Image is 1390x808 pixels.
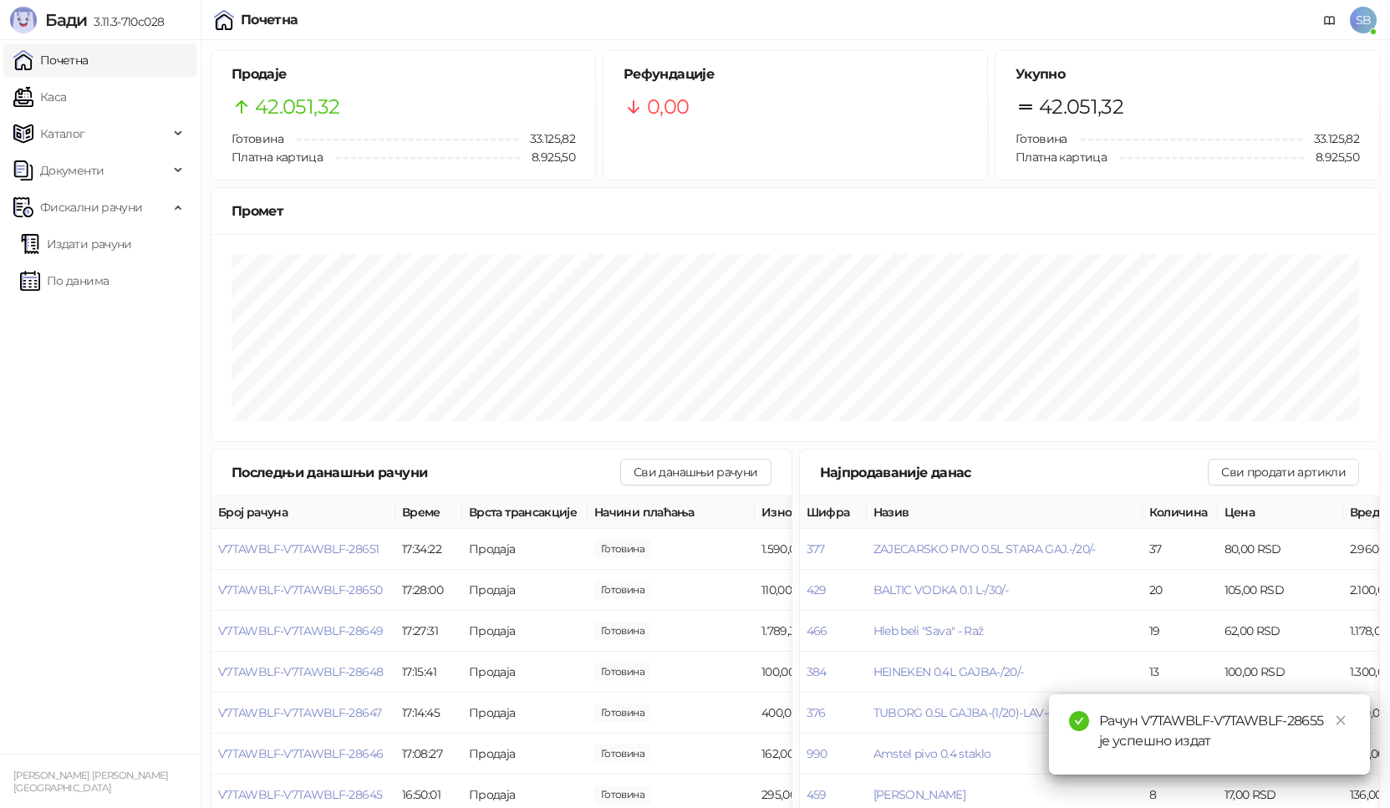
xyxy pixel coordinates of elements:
[1218,496,1343,529] th: Цена
[1316,7,1343,33] a: Документација
[807,787,827,802] button: 459
[395,734,462,775] td: 17:08:27
[755,496,880,529] th: Износ
[647,91,689,123] span: 0,00
[873,623,984,638] button: Hleb beli "Sava" - Raž
[462,496,588,529] th: Врста трансакције
[462,734,588,775] td: Продаја
[588,496,755,529] th: Начини плаћања
[462,652,588,693] td: Продаја
[873,746,991,761] button: Amstel pivo 0.4 staklo
[232,201,1359,221] div: Промет
[873,582,1009,597] button: BALTIC VODKA 0.1 L-/30/-
[1143,611,1218,652] td: 19
[232,64,575,84] h5: Продаје
[520,148,575,166] span: 8.925,50
[462,693,588,734] td: Продаја
[755,529,880,570] td: 1.590,00 RSD
[218,746,383,761] button: V7TAWBLF-V7TAWBLF-28646
[211,496,395,529] th: Број рачуна
[13,80,66,114] a: Каса
[13,770,169,794] small: [PERSON_NAME] [PERSON_NAME] [GEOGRAPHIC_DATA]
[807,746,827,761] button: 990
[1143,496,1218,529] th: Количина
[13,43,89,77] a: Почетна
[40,191,142,224] span: Фискални рачуни
[218,582,382,597] button: V7TAWBLF-V7TAWBLF-28650
[620,459,771,485] button: Сви данашњи рачуни
[1016,64,1359,84] h5: Укупно
[218,541,379,556] button: V7TAWBLF-V7TAWBLF-28651
[395,652,462,693] td: 17:15:41
[395,570,462,611] td: 17:28:00
[218,705,381,720] button: V7TAWBLF-V7TAWBLF-28647
[594,581,651,599] span: 110,00
[755,693,880,734] td: 400,00 RSD
[755,611,880,652] td: 1.789,30 RSD
[1143,652,1218,693] td: 13
[232,131,283,146] span: Готовина
[241,13,298,27] div: Почетна
[873,705,1055,720] button: TUBORG 0.5L GAJBA-(1/20)-LAV---
[755,652,880,693] td: 100,00 RSD
[395,693,462,734] td: 17:14:45
[755,734,880,775] td: 162,00 RSD
[873,664,1024,679] button: HEINEKEN 0.4L GAJBA-/20/-
[20,227,132,261] a: Издати рачуни
[807,705,826,720] button: 376
[820,462,1209,483] div: Најпродаваније данас
[594,540,651,558] span: 1.590,00
[1350,7,1377,33] span: SB
[1218,611,1343,652] td: 62,00 RSD
[40,154,104,187] span: Документи
[594,704,651,722] span: 400,00
[594,744,651,763] span: 162,00
[1218,652,1343,693] td: 100,00 RSD
[218,787,382,802] button: V7TAWBLF-V7TAWBLF-28645
[232,150,323,165] span: Платна картица
[624,64,967,84] h5: Рефундације
[873,541,1096,556] button: ZAJECARSKO PIVO 0.5L STARA GAJ.-/20/-
[873,787,966,802] button: [PERSON_NAME]
[800,496,867,529] th: Шифра
[40,117,85,150] span: Каталог
[10,7,37,33] img: Logo
[1143,570,1218,611] td: 20
[1302,130,1359,148] span: 33.125,82
[218,664,383,679] button: V7TAWBLF-V7TAWBLF-28648
[594,622,651,640] span: 1.789,30
[1208,459,1359,485] button: Сви продати артикли
[255,91,339,123] span: 42.051,32
[232,462,620,483] div: Последњи данашњи рачуни
[87,14,164,29] span: 3.11.3-710c028
[1218,693,1343,734] td: 80,00 RSD
[755,570,880,611] td: 110,00 RSD
[462,611,588,652] td: Продаја
[1016,150,1107,165] span: Платна картица
[594,785,651,804] span: 295,00
[462,529,588,570] td: Продаја
[45,10,87,30] span: Бади
[395,529,462,570] td: 17:34:22
[867,496,1143,529] th: Назив
[20,264,109,297] a: По данима
[1143,529,1218,570] td: 37
[218,623,383,638] button: V7TAWBLF-V7TAWBLF-28649
[1331,711,1350,729] a: Close
[1304,148,1359,166] span: 8.925,50
[1143,693,1218,734] td: 12
[807,582,827,597] button: 429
